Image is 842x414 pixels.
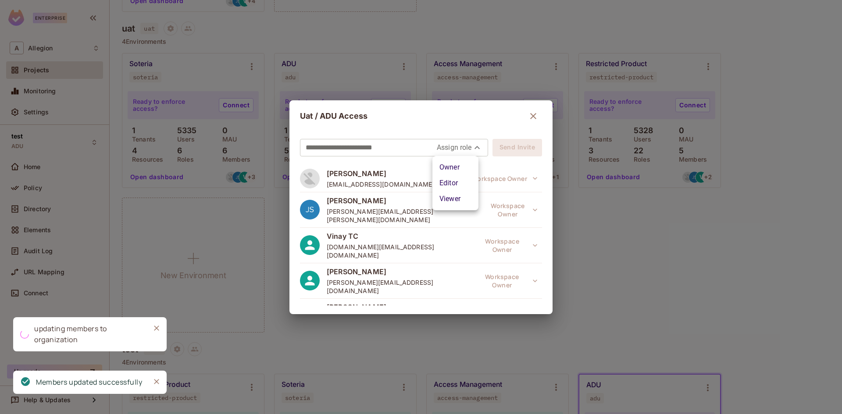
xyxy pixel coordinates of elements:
button: Close [150,375,163,388]
button: Close [150,322,163,335]
li: Owner [432,159,478,175]
div: updating members to organization [34,323,143,345]
li: Editor [432,175,478,191]
li: Viewer [432,191,478,207]
div: Members updated successfully [36,377,142,388]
